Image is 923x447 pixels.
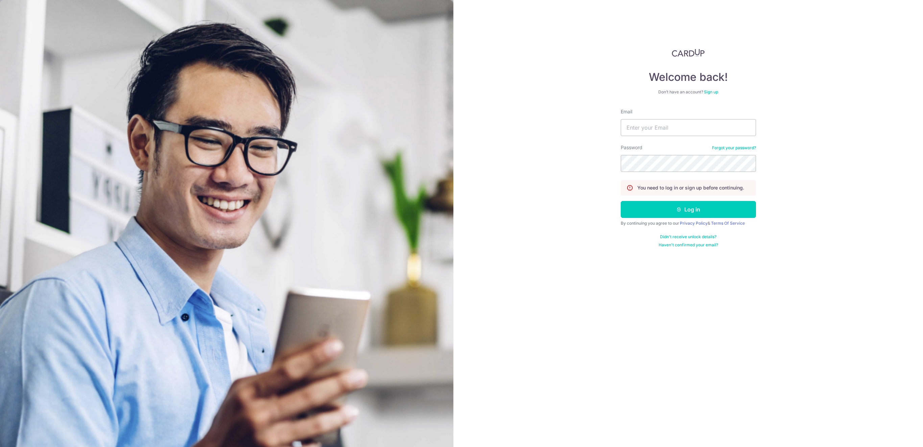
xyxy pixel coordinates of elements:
[659,242,718,248] a: Haven't confirmed your email?
[660,234,716,240] a: Didn't receive unlock details?
[621,108,632,115] label: Email
[712,145,756,151] a: Forgot your password?
[680,221,708,226] a: Privacy Policy
[621,221,756,226] div: By continuing you agree to our &
[621,119,756,136] input: Enter your Email
[621,144,642,151] label: Password
[711,221,745,226] a: Terms Of Service
[637,184,744,191] p: You need to log in or sign up before continuing.
[621,201,756,218] button: Log in
[621,70,756,84] h4: Welcome back!
[672,49,705,57] img: CardUp Logo
[704,89,718,94] a: Sign up
[621,89,756,95] div: Don’t have an account?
